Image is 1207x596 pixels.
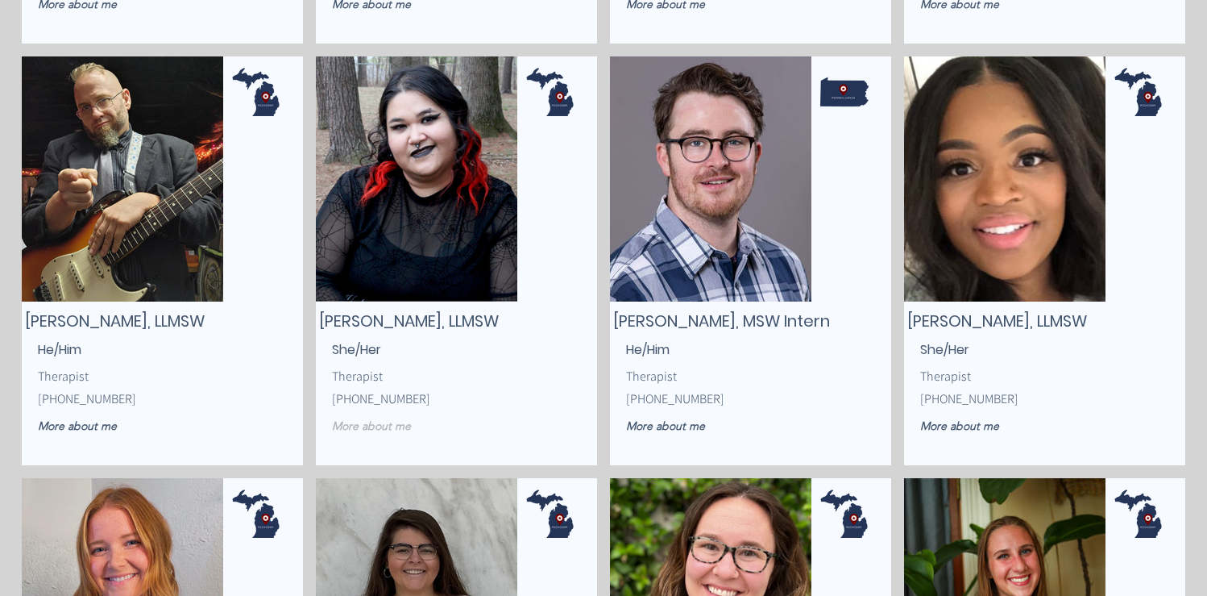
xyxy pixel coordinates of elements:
[626,368,677,385] span: Therapist
[613,310,830,332] span: [PERSON_NAME], MSW Intern
[1114,319,1163,368] img: Dot 3.png
[526,361,574,409] img: Dot 3.png
[526,171,574,219] img: Dot 3.png
[820,278,869,327] img: Dot 3.png
[232,540,280,589] img: Dot 3.png
[232,319,280,368] img: Dot 3.png
[38,390,136,407] span: [PHONE_NUMBER]
[332,368,383,385] span: Therapist
[626,340,670,359] span: He/Him
[820,490,869,538] img: Dot 3.png
[332,340,381,359] span: She/Her
[920,419,999,433] span: More about me
[232,171,280,219] img: Dot 3.png
[526,119,574,167] img: Dot 3.png
[1114,278,1163,327] img: Dot 3.png
[232,68,280,116] img: Dot 3.png
[526,223,574,272] img: Dot 3.png
[820,361,869,409] img: Dot 3.png
[526,490,574,538] img: Dot 3.png
[232,119,280,167] img: Dot 3.png
[820,68,869,116] img: Dot 3.png
[1114,490,1163,538] img: Dot 3.png
[526,278,574,327] img: Dot 3.png
[526,413,574,461] img: Dot 3.png
[626,412,749,440] a: More about me
[526,68,574,116] img: Dot 3.png
[526,319,574,368] img: Dot 3.png
[1114,413,1163,461] img: Dot 3.png
[1114,361,1163,409] img: Dot 3.png
[820,413,869,461] img: Dot 3.png
[820,171,869,219] img: Dot 3.png
[920,368,971,385] span: Therapist
[38,340,81,359] span: He/Him
[1114,68,1163,116] img: Dot 3.png
[232,413,280,461] img: Dot 3.png
[626,419,705,433] span: More about me
[25,310,205,332] span: [PERSON_NAME], LLMSW
[920,412,1043,440] a: More about me
[332,412,455,440] a: More about me
[38,419,117,433] span: More about me
[38,368,89,385] span: Therapist
[232,223,280,272] img: Dot 3.png
[820,540,869,589] img: Dot 3.png
[820,223,869,272] img: Dot 3.png
[920,390,1018,407] span: [PHONE_NUMBER]
[319,310,499,332] span: [PERSON_NAME], LLMSW
[920,340,969,359] span: She/Her
[1114,119,1163,167] img: Dot 3.png
[526,540,574,589] img: Dot 3.png
[626,390,724,407] span: [PHONE_NUMBER]
[332,390,430,407] span: [PHONE_NUMBER]
[820,319,869,368] img: Dot 3.png
[1114,223,1163,272] img: Dot 3.png
[332,419,411,433] span: More about me
[232,361,280,409] img: Dot 3.png
[232,490,280,538] img: Dot 3.png
[1114,540,1163,589] img: Dot 3.png
[232,278,280,327] img: Dot 3.png
[38,412,161,440] a: More about me
[820,119,869,167] img: Dot 3.png
[1114,171,1163,219] img: Dot 3.png
[907,310,1087,332] span: [PERSON_NAME], LLMSW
